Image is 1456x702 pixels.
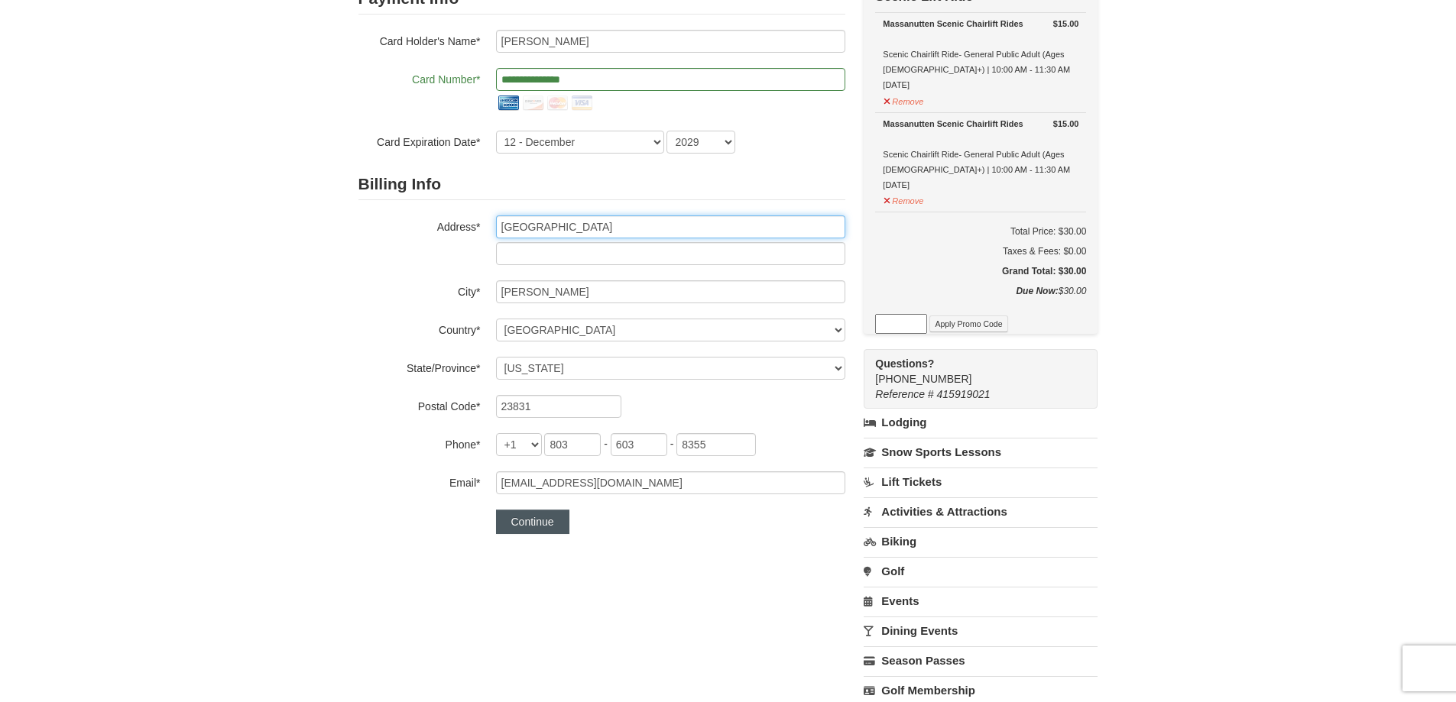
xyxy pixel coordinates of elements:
img: discover.png [520,91,545,115]
button: Remove [883,90,924,109]
strong: Questions? [875,357,934,370]
span: Reference # [875,388,933,400]
button: Remove [883,189,924,209]
a: Golf [864,557,1098,585]
img: visa.png [569,91,594,115]
span: - [604,438,608,450]
div: Scenic Chairlift Ride- General Public Adult (Ages [DEMOGRAPHIC_DATA]+) | 10:00 AM - 11:30 AM [DATE] [883,116,1078,192]
strong: Due Now: [1016,286,1058,296]
div: $30.00 [875,283,1086,314]
img: mastercard.png [545,91,569,115]
input: Postal Code [496,395,621,418]
label: Address* [358,215,481,235]
input: Billing Info [496,215,845,238]
strong: $15.00 [1053,16,1079,31]
span: - [670,438,674,450]
div: Taxes & Fees: $0.00 [875,244,1086,259]
strong: $15.00 [1053,116,1079,131]
span: [PHONE_NUMBER] [875,356,1070,385]
label: City* [358,280,481,299]
h2: Billing Info [358,169,845,200]
label: Postal Code* [358,395,481,414]
input: City [496,280,845,303]
a: Lodging [864,409,1098,436]
label: Card Holder's Name* [358,30,481,49]
h5: Grand Total: $30.00 [875,264,1086,279]
a: Events [864,587,1098,615]
input: xxx [611,433,667,456]
h6: Total Price: $30.00 [875,224,1086,239]
a: Activities & Attractions [864,497,1098,526]
label: Email* [358,471,481,490]
a: Lift Tickets [864,467,1098,496]
img: amex.png [496,91,520,115]
button: Apply Promo Code [929,315,1007,332]
a: Season Passes [864,646,1098,675]
input: Card Holder Name [496,30,845,53]
button: Continue [496,510,569,534]
a: Biking [864,527,1098,555]
input: xxx [544,433,601,456]
div: Massanutten Scenic Chairlift Rides [883,116,1078,131]
label: Phone* [358,433,481,452]
div: Massanutten Scenic Chairlift Rides [883,16,1078,31]
label: Card Number* [358,68,481,87]
input: xxxx [676,433,756,456]
label: Country* [358,319,481,338]
label: State/Province* [358,357,481,376]
label: Card Expiration Date* [358,131,481,150]
a: Dining Events [864,616,1098,645]
input: Email [496,471,845,494]
div: Scenic Chairlift Ride- General Public Adult (Ages [DEMOGRAPHIC_DATA]+) | 10:00 AM - 11:30 AM [DATE] [883,16,1078,92]
a: Snow Sports Lessons [864,438,1098,466]
span: 415919021 [937,388,991,400]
